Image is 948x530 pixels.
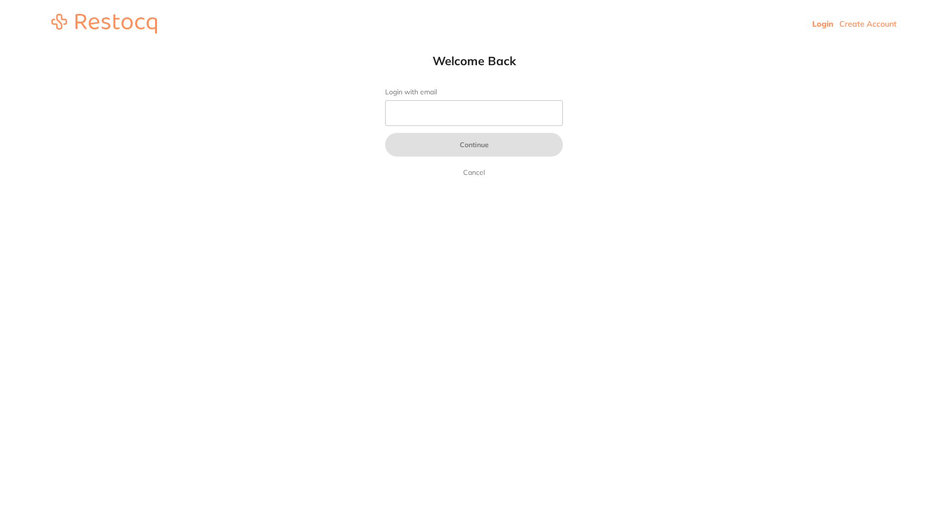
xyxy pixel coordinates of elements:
a: Create Account [839,19,897,29]
label: Login with email [385,88,563,96]
a: Login [812,19,833,29]
img: restocq_logo.svg [51,14,157,34]
button: Continue [385,133,563,157]
a: Cancel [461,166,487,178]
h1: Welcome Back [365,53,583,68]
